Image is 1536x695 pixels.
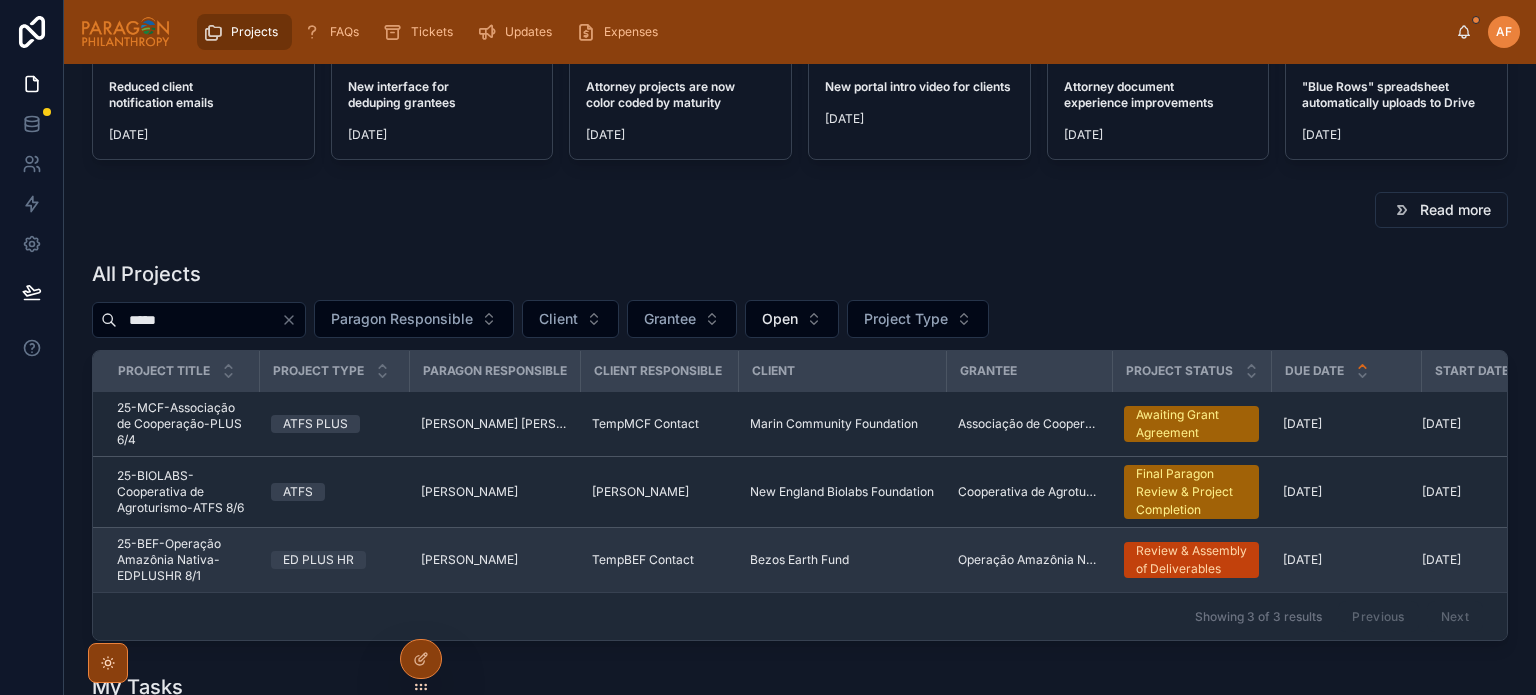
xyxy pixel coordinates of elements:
[569,28,792,160] a: Attorney projects are now color coded by maturity[DATE]
[283,415,348,433] div: ATFS PLUS
[958,552,1100,568] a: Operação Amazônia Nativa
[330,24,359,40] span: FAQs
[1126,363,1233,379] span: Project Status
[117,468,247,516] a: 25-BIOLABS-Cooperativa de Agroturismo-ATFS 8/6
[592,552,694,568] span: TempBEF Contact
[592,484,726,500] a: [PERSON_NAME]
[1285,28,1508,160] a: "Blue Rows" spreadsheet automatically uploads to Drive[DATE]
[273,363,364,379] span: Project Type
[586,127,775,143] span: [DATE]
[271,415,397,433] a: ATFS PLUS
[331,28,554,160] a: New interface for deduping grantees[DATE]
[958,484,1100,500] a: Cooperativa de Agroturismo Rural Biometepe
[283,551,354,569] div: ED PLUS HR
[1283,416,1322,432] span: [DATE]
[570,14,672,50] a: Expenses
[825,79,1011,94] strong: New portal intro video for clients
[377,14,467,50] a: Tickets
[1136,465,1247,519] div: Final Paragon Review & Project Completion
[505,24,552,40] span: Updates
[539,309,578,329] span: Client
[1422,416,1461,432] span: [DATE]
[958,416,1100,432] a: Associação de Cooperação Agrícola Do Estado Do [GEOGRAPHIC_DATA] (ACACE)
[187,10,1456,54] div: scrollable content
[825,111,1014,127] span: [DATE]
[109,127,298,143] span: [DATE]
[118,363,210,379] span: Project Title
[847,300,989,338] button: Select Button
[283,483,313,501] div: ATFS
[80,16,171,48] img: App logo
[1375,192,1508,228] button: Read more
[750,484,934,500] a: New England Biolabs Foundation
[1285,363,1344,379] span: Due Date
[271,551,397,569] a: ED PLUS HR
[627,300,737,338] button: Select Button
[109,79,214,110] strong: Reduced client notification emails
[1302,79,1475,110] strong: "Blue Rows" spreadsheet automatically uploads to Drive
[1283,484,1409,500] a: [DATE]
[92,260,201,288] h1: All Projects
[752,363,795,379] span: Client
[586,79,738,110] strong: Attorney projects are now color coded by maturity
[281,312,305,328] button: Clear
[1124,465,1259,519] a: Final Paragon Review & Project Completion
[594,363,722,379] span: Client Responsible
[421,552,518,568] span: [PERSON_NAME]
[1283,552,1322,568] span: [DATE]
[644,309,696,329] span: Grantee
[1422,484,1461,500] span: [DATE]
[421,484,518,500] span: [PERSON_NAME]
[960,363,1017,379] span: Grantee
[421,484,568,500] a: [PERSON_NAME]
[522,300,619,338] button: Select Button
[271,483,397,501] a: ATFS
[231,24,278,40] span: Projects
[348,79,456,110] strong: New interface for deduping grantees
[411,24,453,40] span: Tickets
[1124,406,1259,442] a: Awaiting Grant Agreement
[1496,24,1512,40] span: AF
[1195,609,1322,625] span: Showing 3 of 3 results
[1136,542,1247,578] div: Review & Assembly of Deliverables
[117,536,247,584] a: 25-BEF-Operação Amazônia Nativa-EDPLUSHR 8/1
[1302,127,1491,143] span: [DATE]
[864,309,948,329] span: Project Type
[592,416,699,432] span: TempMCF Contact
[423,363,567,379] span: Paragon Responsible
[750,552,849,568] span: Bezos Earth Fund
[92,28,315,160] a: Reduced client notification emails[DATE]
[1283,552,1409,568] a: [DATE]
[750,416,918,432] span: Marin Community Foundation
[117,400,247,448] span: 25-MCF-Associação de Cooperação-PLUS 6/4
[592,484,689,500] span: [PERSON_NAME]
[808,28,1031,160] a: New portal intro video for clients[DATE]
[604,24,658,40] span: Expenses
[197,14,292,50] a: Projects
[750,416,934,432] a: Marin Community Foundation
[1136,406,1247,442] div: Awaiting Grant Agreement
[1420,200,1491,220] span: Read more
[331,309,473,329] span: Paragon Responsible
[1064,79,1214,110] strong: Attorney document experience improvements
[1422,552,1461,568] span: [DATE]
[1124,542,1259,578] a: Review & Assembly of Deliverables
[314,300,514,338] button: Select Button
[296,14,373,50] a: FAQs
[745,300,839,338] button: Select Button
[750,552,934,568] a: Bezos Earth Fund
[762,309,798,329] span: Open
[421,416,568,432] a: [PERSON_NAME] [PERSON_NAME]
[471,14,566,50] a: Updates
[592,416,726,432] a: TempMCF Contact
[348,127,537,143] span: [DATE]
[421,552,568,568] a: [PERSON_NAME]
[1435,363,1509,379] span: Start Date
